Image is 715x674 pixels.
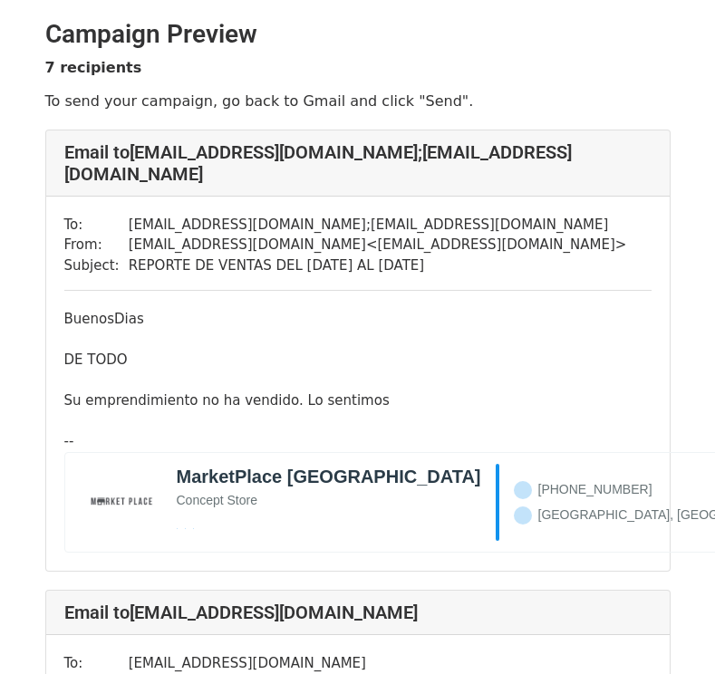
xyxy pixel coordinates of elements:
[114,311,144,327] span: Dias
[129,235,627,255] td: [EMAIL_ADDRESS][DOMAIN_NAME] < [EMAIL_ADDRESS][DOMAIN_NAME] >
[177,466,481,487] b: MarketPlace [GEOGRAPHIC_DATA]
[64,215,129,236] td: To:
[45,59,142,76] strong: 7 recipients
[45,91,671,111] p: To send your campaign, go back to Gmail and click "Send".
[45,19,671,50] h2: Campaign Preview
[64,235,129,255] td: From:
[129,653,627,674] td: [EMAIL_ADDRESS][DOMAIN_NAME]
[64,141,652,185] h4: Email to [EMAIL_ADDRESS][DOMAIN_NAME] ; [EMAIL_ADDRESS][DOMAIN_NAME]
[64,390,652,411] div: Su emprendimiento no ha vendido. Lo sentimos
[64,350,652,371] div: DE TODO
[64,309,652,330] div: Buenos
[129,255,627,276] td: REPORTE DE VENTAS DEL [DATE] AL [DATE]
[64,602,652,623] h4: Email to [EMAIL_ADDRESS][DOMAIN_NAME]
[177,493,258,507] span: Concept Store
[82,464,159,541] img: marketplacenicaragua
[64,653,129,674] td: To:
[64,433,74,449] span: --
[129,215,627,236] td: [EMAIL_ADDRESS][DOMAIN_NAME] ; [EMAIL_ADDRESS][DOMAIN_NAME]
[64,255,129,276] td: Subject:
